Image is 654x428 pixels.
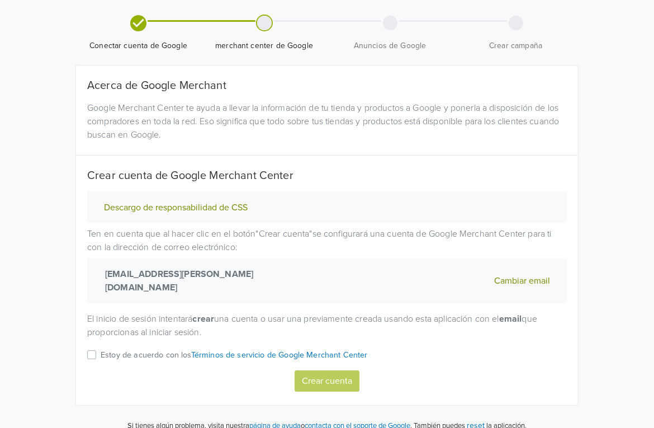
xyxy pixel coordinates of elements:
span: Conectar cuenta de Google [80,40,197,51]
span: Crear campaña [457,40,574,51]
strong: email [499,313,522,324]
a: Términos de servicio de Google Merchant Center [191,350,368,360]
strong: crear [192,313,214,324]
div: Google Merchant Center te ayuda a llevar la información de tu tienda y productos a Google y poner... [79,101,575,142]
strong: [EMAIL_ADDRESS][PERSON_NAME][DOMAIN_NAME] [101,267,314,294]
h5: Acerca de Google Merchant [87,79,567,92]
button: Cambiar email [491,267,553,294]
span: Anuncios de Google [331,40,448,51]
p: Estoy de acuerdo con los [101,349,368,361]
span: merchant center de Google [206,40,323,51]
button: Descargo de responsabilidad de CSS [101,202,251,214]
p: El inicio de sesión intentará una cuenta o usar una previamente creada usando esta aplicación con... [87,312,567,339]
p: Ten en cuenta que al hacer clic en el botón " Crear cuenta " se configurará una cuenta de Google ... [87,227,567,303]
h5: Crear cuenta de Google Merchant Center [87,169,567,182]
